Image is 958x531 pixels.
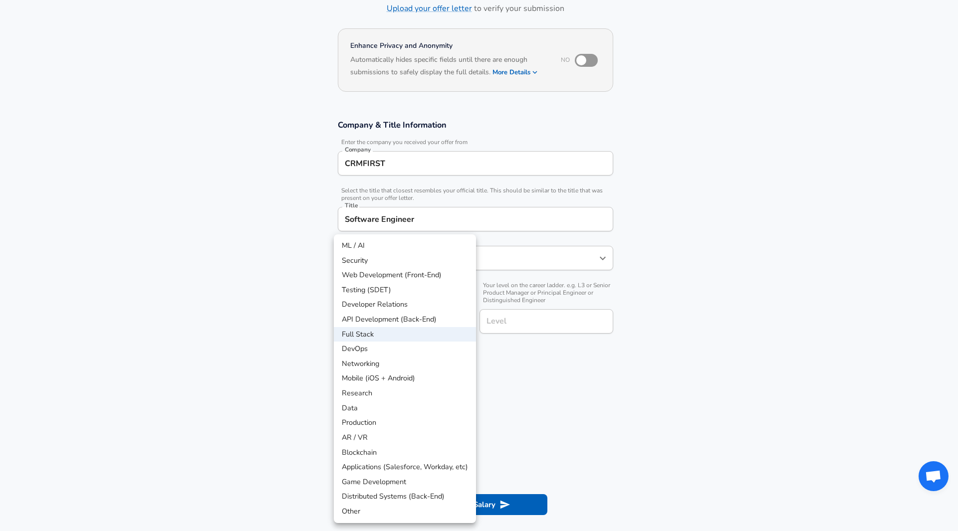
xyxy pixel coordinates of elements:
li: Research [334,386,476,401]
li: Mobile (iOS + Android) [334,371,476,386]
li: Testing (SDET) [334,283,476,298]
li: Applications (Salesforce, Workday, etc) [334,460,476,475]
li: Production [334,415,476,430]
li: ML / AI [334,238,476,253]
li: DevOps [334,342,476,356]
li: Web Development (Front-End) [334,268,476,283]
li: Distributed Systems (Back-End) [334,489,476,504]
li: AR / VR [334,430,476,445]
li: Full Stack [334,327,476,342]
div: Open chat [919,461,949,491]
li: Networking [334,356,476,371]
li: Security [334,253,476,268]
li: API Development (Back-End) [334,312,476,327]
li: Other [334,504,476,519]
li: Developer Relations [334,297,476,312]
li: Game Development [334,475,476,490]
li: Data [334,401,476,416]
li: Blockchain [334,445,476,460]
